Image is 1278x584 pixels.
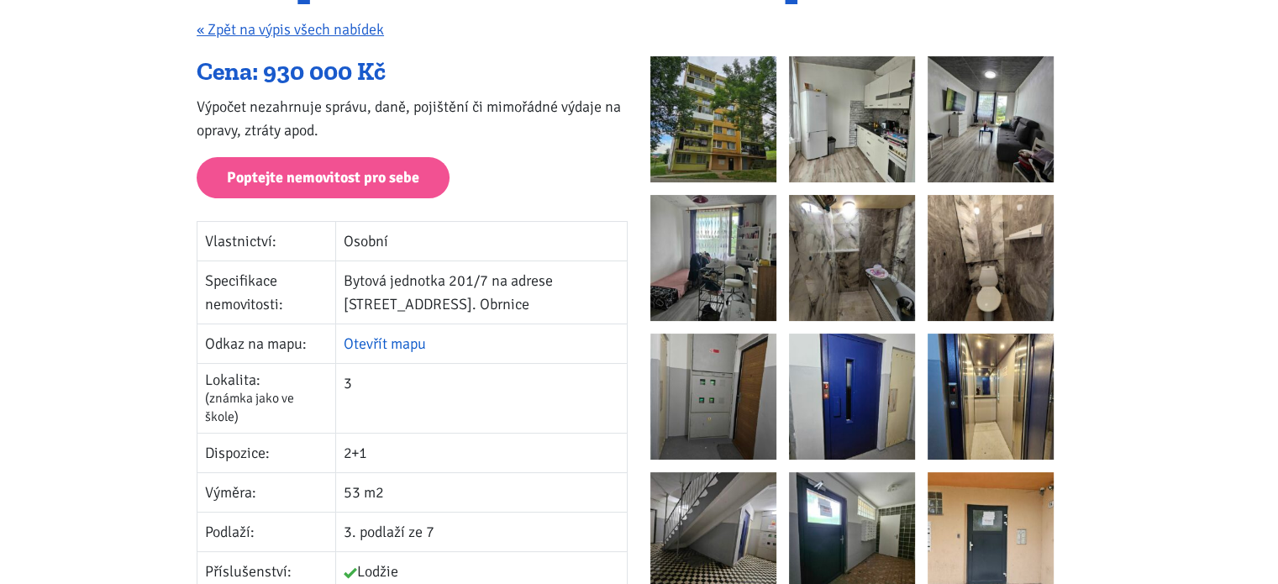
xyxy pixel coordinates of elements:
td: Bytová jednotka 201/7 na adrese [STREET_ADDRESS]. Obrnice [336,260,628,324]
td: Výměra: [197,473,336,513]
td: Vlastnictví: [197,221,336,260]
div: Cena: 930 000 Kč [197,56,628,88]
td: Podlaží: [197,513,336,552]
td: 2+1 [336,434,628,473]
span: (známka jako ve škole) [205,390,294,425]
a: Otevřít mapu [344,334,426,353]
td: 3 [336,363,628,434]
td: Lokalita: [197,363,336,434]
p: Výpočet nezahrnuje správu, daně, pojištění či mimořádné výdaje na opravy, ztráty apod. [197,95,628,142]
td: Specifikace nemovitosti: [197,260,336,324]
td: Osobní [336,221,628,260]
a: Poptejte nemovitost pro sebe [197,157,450,198]
td: Dispozice: [197,434,336,473]
td: 53 m2 [336,473,628,513]
td: Odkaz na mapu: [197,324,336,363]
a: « Zpět na výpis všech nabídek [197,20,384,39]
td: 3. podlaží ze 7 [336,513,628,552]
